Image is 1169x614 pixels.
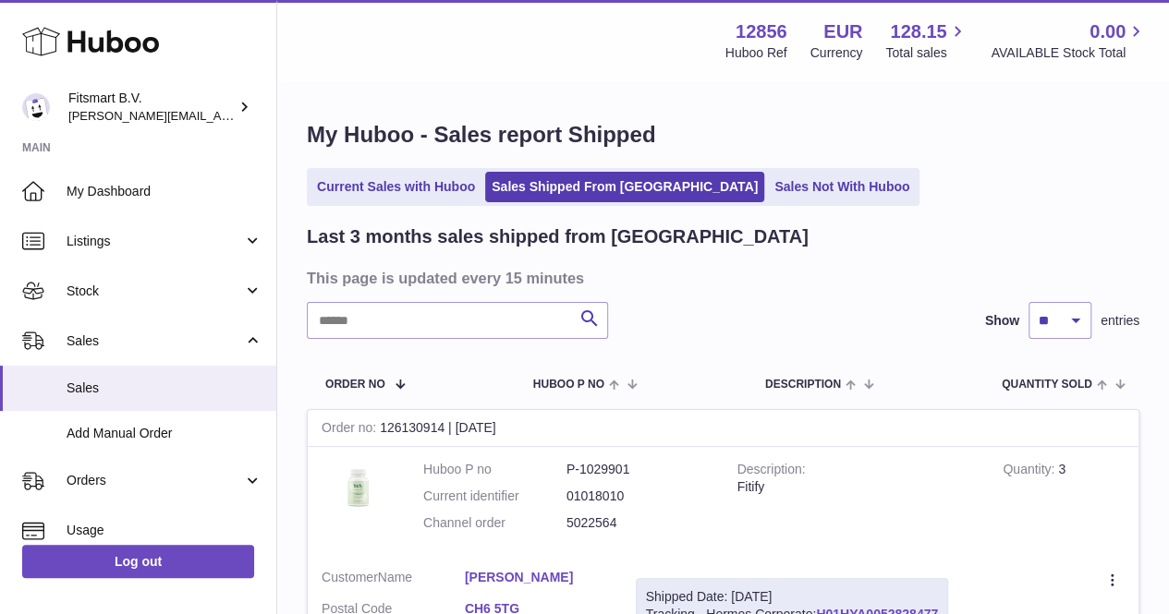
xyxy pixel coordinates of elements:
img: 128561739542540.png [322,461,396,513]
dd: 01018010 [566,488,710,505]
span: Stock [67,283,243,300]
dd: 5022564 [566,514,710,532]
strong: Description [737,462,806,481]
span: Add Manual Order [67,425,262,442]
td: 3 [989,447,1139,555]
h2: Last 3 months sales shipped from [GEOGRAPHIC_DATA] [307,224,809,249]
span: Sales [67,379,262,397]
span: 128.15 [890,19,946,44]
dt: Channel order [423,514,566,532]
div: Shipped Date: [DATE] [646,588,938,606]
span: My Dashboard [67,183,262,200]
span: Listings [67,233,243,250]
a: Log out [22,545,254,578]
dt: Current identifier [423,488,566,505]
span: Sales [67,332,243,350]
span: Orders [67,472,243,489]
div: Currency [810,44,863,62]
span: Total sales [885,44,968,62]
h1: My Huboo - Sales report Shipped [307,120,1139,150]
span: Order No [325,379,385,391]
span: Huboo P no [533,379,604,391]
strong: EUR [823,19,862,44]
strong: 12856 [736,19,787,44]
div: Fitify [737,478,976,496]
div: Fitsmart B.V. [68,90,235,125]
a: [PERSON_NAME] [465,569,608,586]
div: 126130914 | [DATE] [308,410,1139,447]
h3: This page is updated every 15 minutes [307,268,1135,288]
span: Description [765,379,841,391]
a: 0.00 AVAILABLE Stock Total [991,19,1147,62]
span: 0.00 [1090,19,1126,44]
span: [PERSON_NAME][EMAIL_ADDRESS][DOMAIN_NAME] [68,108,371,123]
a: Sales Not With Huboo [768,172,916,202]
dd: P-1029901 [566,461,710,478]
dt: Name [322,569,465,591]
span: AVAILABLE Stock Total [991,44,1147,62]
a: 128.15 Total sales [885,19,968,62]
span: Usage [67,522,262,539]
span: Customer [322,570,378,584]
span: entries [1101,312,1139,330]
dt: Huboo P no [423,461,566,478]
span: Quantity Sold [1002,379,1092,391]
strong: Order no [322,420,380,439]
a: Current Sales with Huboo [311,172,481,202]
label: Show [985,312,1019,330]
img: jonathan@leaderoo.com [22,93,50,121]
div: Huboo Ref [725,44,787,62]
a: Sales Shipped From [GEOGRAPHIC_DATA] [485,172,764,202]
strong: Quantity [1003,462,1058,481]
